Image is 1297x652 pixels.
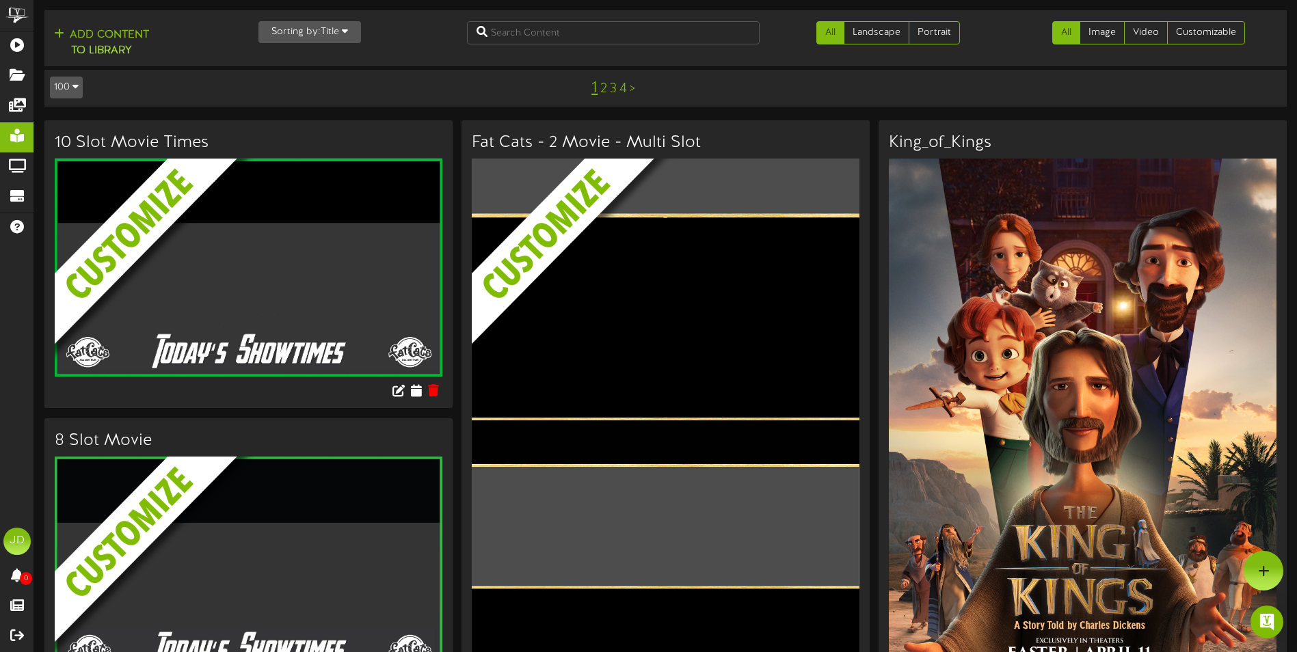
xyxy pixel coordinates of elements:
[1251,606,1283,638] div: Open Intercom Messenger
[1124,21,1168,44] a: Video
[1080,21,1125,44] a: Image
[610,81,617,96] a: 3
[472,159,880,430] img: customize_overlay-33eb2c126fd3cb1579feece5bc878b72.png
[50,77,83,98] button: 100
[55,159,463,430] img: customize_overlay-33eb2c126fd3cb1579feece5bc878b72.png
[20,572,32,585] span: 0
[600,81,607,96] a: 2
[472,134,859,152] h3: Fat Cats - 2 Movie - Multi Slot
[1167,21,1245,44] a: Customizable
[844,21,909,44] a: Landscape
[816,21,844,44] a: All
[55,134,442,152] h3: 10 Slot Movie Times
[258,21,361,43] button: Sorting by:Title
[1052,21,1080,44] a: All
[55,432,442,450] h3: 8 Slot Movie
[3,528,31,555] div: JD
[50,27,153,59] button: Add Contentto Library
[591,79,598,97] a: 1
[630,81,635,96] a: >
[909,21,960,44] a: Portrait
[619,81,627,96] a: 4
[467,21,760,44] input: Search Content
[889,134,1276,152] h3: King_of_Kings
